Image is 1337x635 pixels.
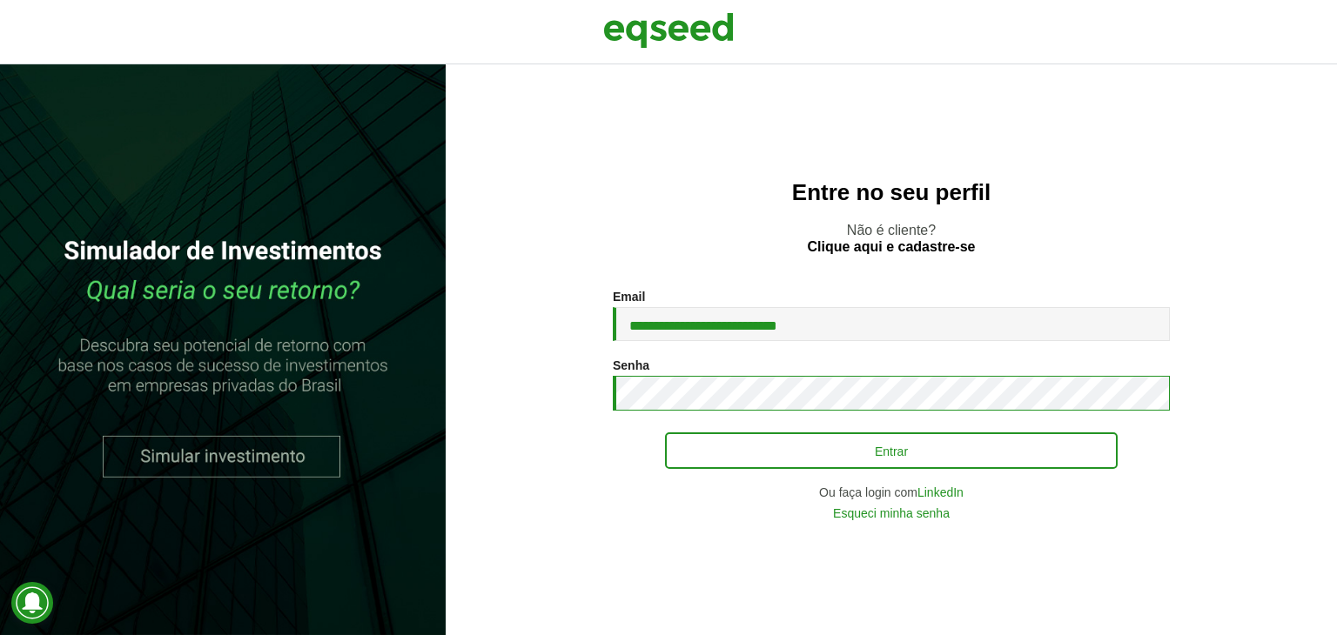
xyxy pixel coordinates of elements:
[480,222,1302,255] p: Não é cliente?
[480,180,1302,205] h2: Entre no seu perfil
[665,432,1118,469] button: Entrar
[603,9,734,52] img: EqSeed Logo
[808,240,976,254] a: Clique aqui e cadastre-se
[833,507,950,519] a: Esqueci minha senha
[917,486,964,498] a: LinkedIn
[613,291,645,303] label: Email
[613,359,649,371] label: Senha
[613,486,1170,498] div: Ou faça login com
